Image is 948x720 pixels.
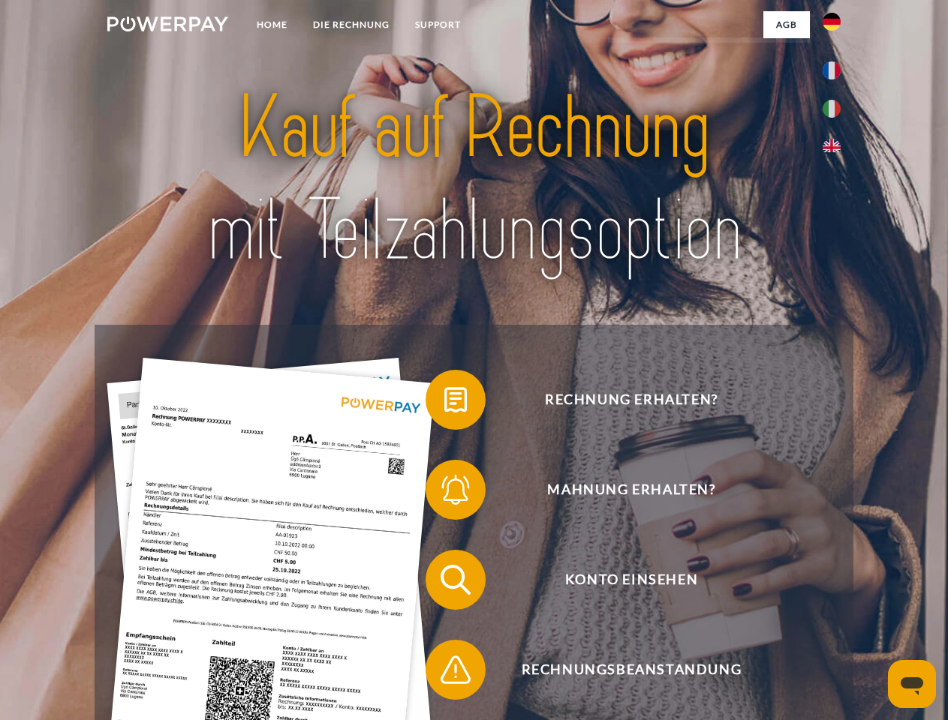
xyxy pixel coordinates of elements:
[447,370,815,430] span: Rechnung erhalten?
[426,370,816,430] button: Rechnung erhalten?
[608,37,810,64] a: AGB (Kauf auf Rechnung)
[244,11,300,38] a: Home
[763,11,810,38] a: agb
[437,561,474,598] img: qb_search.svg
[426,460,816,520] button: Mahnung erhalten?
[437,471,474,508] img: qb_bell.svg
[823,139,841,157] img: en
[447,460,815,520] span: Mahnung erhalten?
[447,640,815,700] span: Rechnungsbeanstandung
[447,550,815,610] span: Konto einsehen
[300,11,402,38] a: DIE RECHNUNG
[823,100,841,118] img: it
[426,640,816,700] button: Rechnungsbeanstandung
[143,72,805,287] img: title-powerpay_de.svg
[823,61,841,79] img: fr
[426,550,816,610] button: Konto einsehen
[107,16,228,31] img: logo-powerpay-white.svg
[402,11,474,38] a: SUPPORT
[888,660,936,708] iframe: Schaltfläche zum Öffnen des Messaging-Fensters
[437,381,474,418] img: qb_bill.svg
[437,651,474,688] img: qb_warning.svg
[823,13,841,31] img: de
